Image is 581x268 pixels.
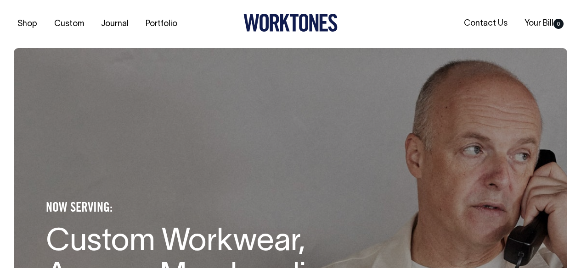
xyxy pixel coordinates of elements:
[14,16,41,32] a: Shop
[553,19,564,29] span: 0
[460,16,511,31] a: Contact Us
[51,16,88,32] a: Custom
[46,201,344,216] h4: NOW SERVING:
[521,16,567,31] a: Your Bill0
[97,16,132,32] a: Journal
[142,16,181,32] a: Portfolio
